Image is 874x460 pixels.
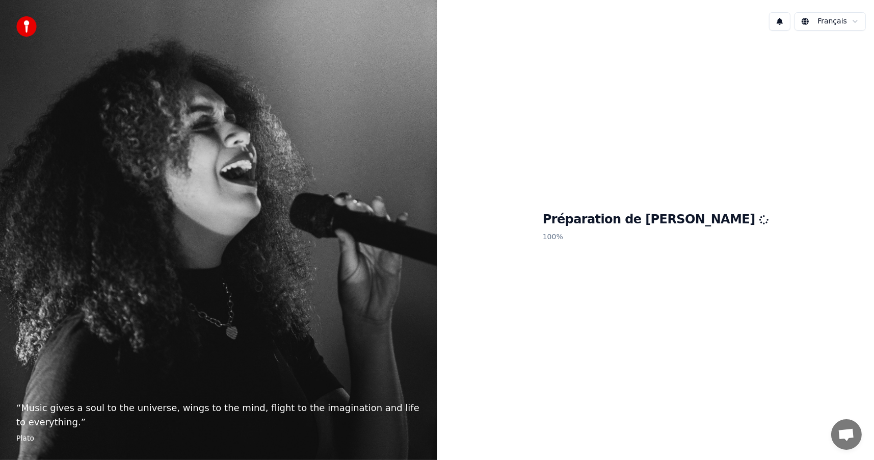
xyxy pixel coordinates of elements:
[16,16,37,37] img: youka
[16,433,421,444] footer: Plato
[831,419,862,450] div: Ouvrir le chat
[16,401,421,429] p: “ Music gives a soul to the universe, wings to the mind, flight to the imagination and life to ev...
[543,212,769,228] h1: Préparation de [PERSON_NAME]
[543,228,769,246] p: 100 %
